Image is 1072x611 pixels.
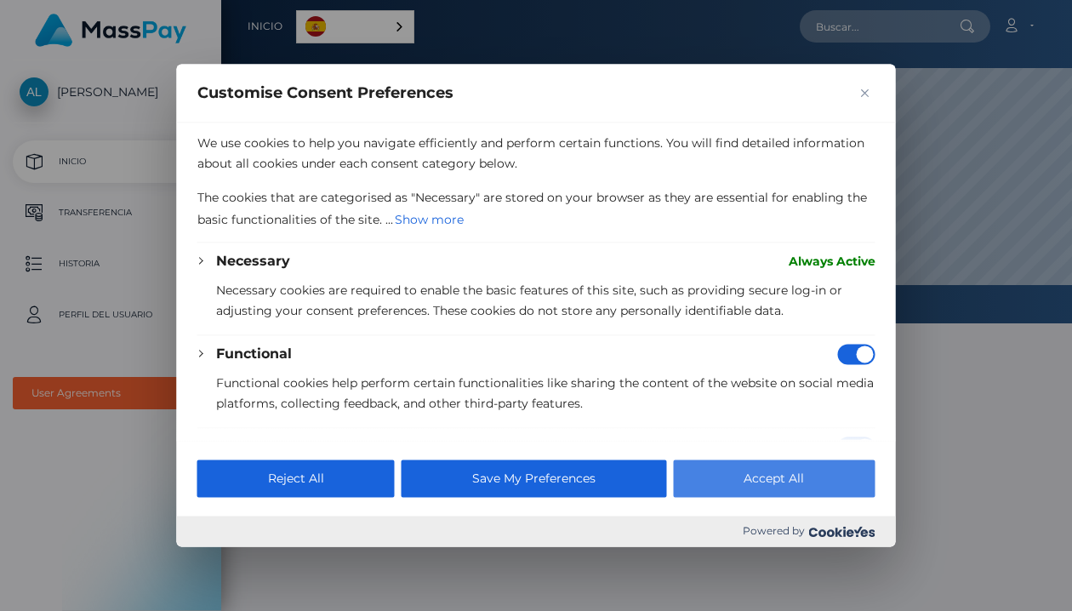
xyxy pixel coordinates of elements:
[673,460,875,498] button: Accept All
[216,280,875,321] p: Necessary cookies are required to enable the basic features of this site, such as providing secur...
[216,373,875,414] p: Functional cookies help perform certain functionalities like sharing the content of the website o...
[809,526,875,537] img: Cookieyes logo
[177,64,896,546] div: Customise Consent Preferences
[216,251,290,271] button: Necessary
[393,208,465,231] button: Show more
[789,251,875,271] span: Always Active
[838,344,875,364] input: Disable Functional
[197,133,875,174] p: We use cookies to help you navigate efficiently and perform certain functions. You will find deta...
[197,187,875,231] p: The cookies that are categorised as "Necessary" are stored on your browser as they are essential ...
[402,460,666,498] button: Save My Preferences
[197,460,395,498] button: Reject All
[855,83,875,103] button: Close
[861,89,870,97] img: Close
[216,344,292,364] button: Functional
[177,517,896,547] div: Powered by
[197,83,453,103] span: Customise Consent Preferences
